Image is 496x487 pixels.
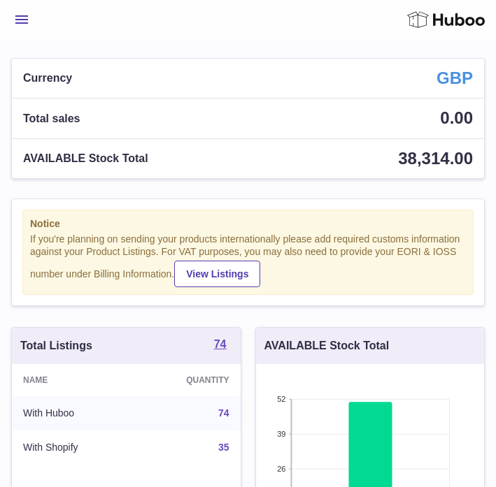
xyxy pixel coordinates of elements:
strong: GBP [437,67,473,89]
a: Total sales 0.00 [12,99,484,138]
a: AVAILABLE Stock Total 38,314.00 [12,139,484,178]
text: 39 [277,430,285,438]
strong: 74 [214,339,227,350]
h3: AVAILABLE Stock Total [264,338,390,354]
span: Currency [23,71,72,86]
td: With Huboo [12,396,136,430]
span: 38,314.00 [398,149,473,168]
h3: Total Listings [20,338,92,354]
text: 52 [277,395,285,403]
th: Quantity [136,364,240,396]
a: 35 [218,442,229,453]
strong: Notice [30,217,466,231]
span: 0.00 [440,108,473,127]
div: If you're planning on sending your products internationally please add required customs informati... [30,233,466,287]
td: With Shopify [12,430,136,465]
a: 74 [218,407,229,419]
a: View Listings [174,261,260,287]
span: AVAILABLE Stock Total [23,151,148,166]
a: 74 [214,339,227,353]
span: Total sales [23,111,80,126]
th: Name [12,364,136,396]
text: 26 [277,465,285,473]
